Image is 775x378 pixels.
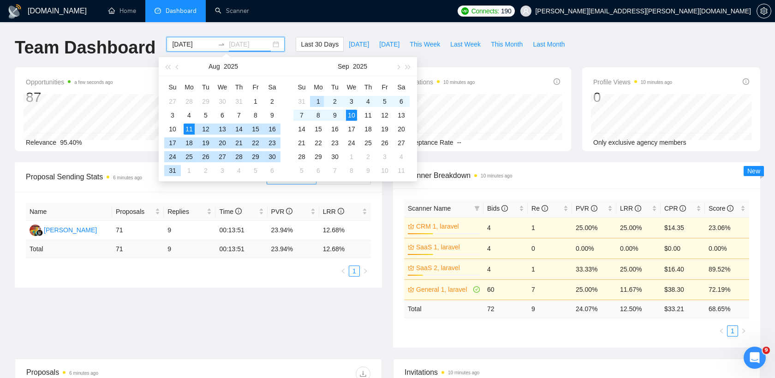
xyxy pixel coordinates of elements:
[487,205,508,212] span: Bids
[267,151,278,162] div: 30
[349,266,359,276] a: 1
[200,165,211,176] div: 2
[576,205,597,212] span: PVR
[680,205,686,212] span: info-circle
[329,165,340,176] div: 7
[233,96,244,107] div: 31
[184,124,195,135] div: 11
[293,136,310,150] td: 2025-09-21
[200,137,211,148] div: 19
[343,80,360,94] th: We
[471,6,499,16] span: Connects:
[310,136,327,150] td: 2025-09-22
[214,94,231,108] td: 2025-07-30
[310,164,327,177] td: 2025-10-06
[247,150,264,164] td: 2025-08-29
[483,238,528,259] td: 4
[313,96,324,107] div: 1
[744,347,766,369] iframe: Intercom live chat
[376,150,393,164] td: 2025-10-03
[286,208,292,214] span: info-circle
[250,165,261,176] div: 5
[233,110,244,121] div: 7
[379,96,390,107] div: 5
[172,39,214,49] input: Start date
[393,80,410,94] th: Sa
[572,217,616,238] td: 25.00%
[164,164,181,177] td: 2025-08-31
[501,6,511,16] span: 190
[30,224,41,236] img: IH
[164,221,215,240] td: 9
[327,80,343,94] th: Tu
[329,137,340,148] div: 23
[379,151,390,162] div: 3
[616,238,661,259] td: 0.00%
[296,151,307,162] div: 28
[267,96,278,107] div: 2
[247,122,264,136] td: 2025-08-15
[224,57,238,76] button: 2025
[641,80,672,85] time: 10 minutes ago
[356,370,370,378] span: download
[528,238,572,259] td: 0
[296,110,307,121] div: 7
[167,151,178,162] div: 24
[296,165,307,176] div: 5
[416,263,478,273] a: SaaS 2, laravel
[184,137,195,148] div: 18
[301,39,339,49] span: Last 30 Days
[404,89,475,106] div: 0
[209,57,220,76] button: Aug
[410,39,440,49] span: This Week
[184,110,195,121] div: 4
[184,151,195,162] div: 25
[217,110,228,121] div: 6
[30,226,97,233] a: IH[PERSON_NAME]
[164,122,181,136] td: 2025-08-10
[343,122,360,136] td: 2025-09-17
[217,151,228,162] div: 27
[360,80,376,94] th: Th
[310,150,327,164] td: 2025-09-29
[396,124,407,135] div: 20
[491,39,523,49] span: This Month
[363,110,374,121] div: 11
[664,205,686,212] span: CPR
[113,175,142,180] time: 6 minutes ago
[214,80,231,94] th: We
[363,137,374,148] div: 25
[267,165,278,176] div: 6
[329,151,340,162] div: 30
[379,124,390,135] div: 19
[343,94,360,108] td: 2025-09-03
[349,266,360,277] li: 1
[329,96,340,107] div: 2
[296,137,307,148] div: 21
[709,205,733,212] span: Score
[376,164,393,177] td: 2025-10-10
[379,39,399,49] span: [DATE]
[408,223,414,230] span: crown
[293,80,310,94] th: Su
[363,96,374,107] div: 4
[313,124,324,135] div: 15
[360,94,376,108] td: 2025-09-04
[231,80,247,94] th: Th
[164,136,181,150] td: 2025-08-17
[393,164,410,177] td: 2025-10-11
[264,94,280,108] td: 2025-08-02
[231,108,247,122] td: 2025-08-07
[353,57,367,76] button: 2025
[416,221,478,231] a: CRM 1, laravel
[218,41,225,48] span: swap-right
[296,124,307,135] div: 14
[457,139,461,146] span: --
[293,108,310,122] td: 2025-09-07
[727,326,738,336] a: 1
[214,150,231,164] td: 2025-08-27
[181,94,197,108] td: 2025-07-28
[264,136,280,150] td: 2025-08-23
[501,205,508,212] span: info-circle
[184,165,195,176] div: 1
